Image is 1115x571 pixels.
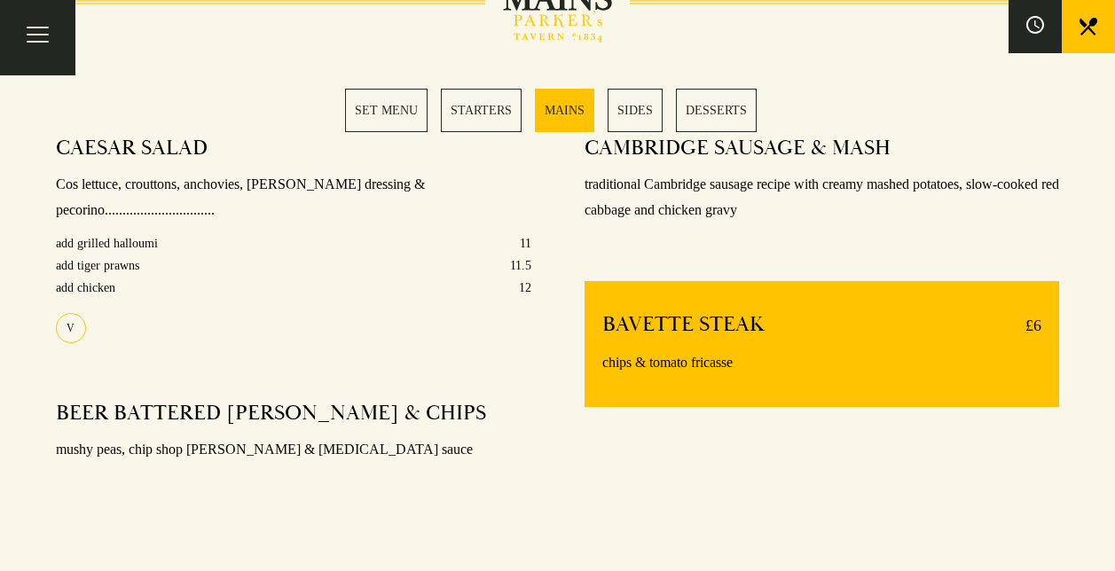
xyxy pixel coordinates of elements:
[510,254,531,277] p: 11.5
[608,89,663,132] a: 4 / 5
[345,89,428,132] a: 1 / 5
[519,277,531,299] p: 12
[602,350,1042,376] p: chips & tomato fricasse
[1008,311,1041,340] p: £6
[56,400,486,426] h4: BEER BATTERED [PERSON_NAME] & CHIPS
[56,437,531,463] p: mushy peas, chip shop [PERSON_NAME] & [MEDICAL_DATA] sauce
[535,89,594,132] a: 3 / 5
[56,232,158,254] p: add grilled halloumi
[441,89,522,132] a: 2 / 5
[56,172,531,223] p: Cos lettuce, crouttons, anchovies, [PERSON_NAME] dressing & pecorino...............................
[676,89,757,132] a: 5 / 5
[585,172,1060,223] p: traditional Cambridge sausage recipe with creamy mashed potatoes, slow-cooked red cabbage and chi...
[56,277,115,299] p: add chicken
[56,254,139,277] p: add tiger prawns
[602,311,765,340] h4: BAVETTE STEAK
[520,232,531,254] p: 11
[56,313,86,343] div: V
